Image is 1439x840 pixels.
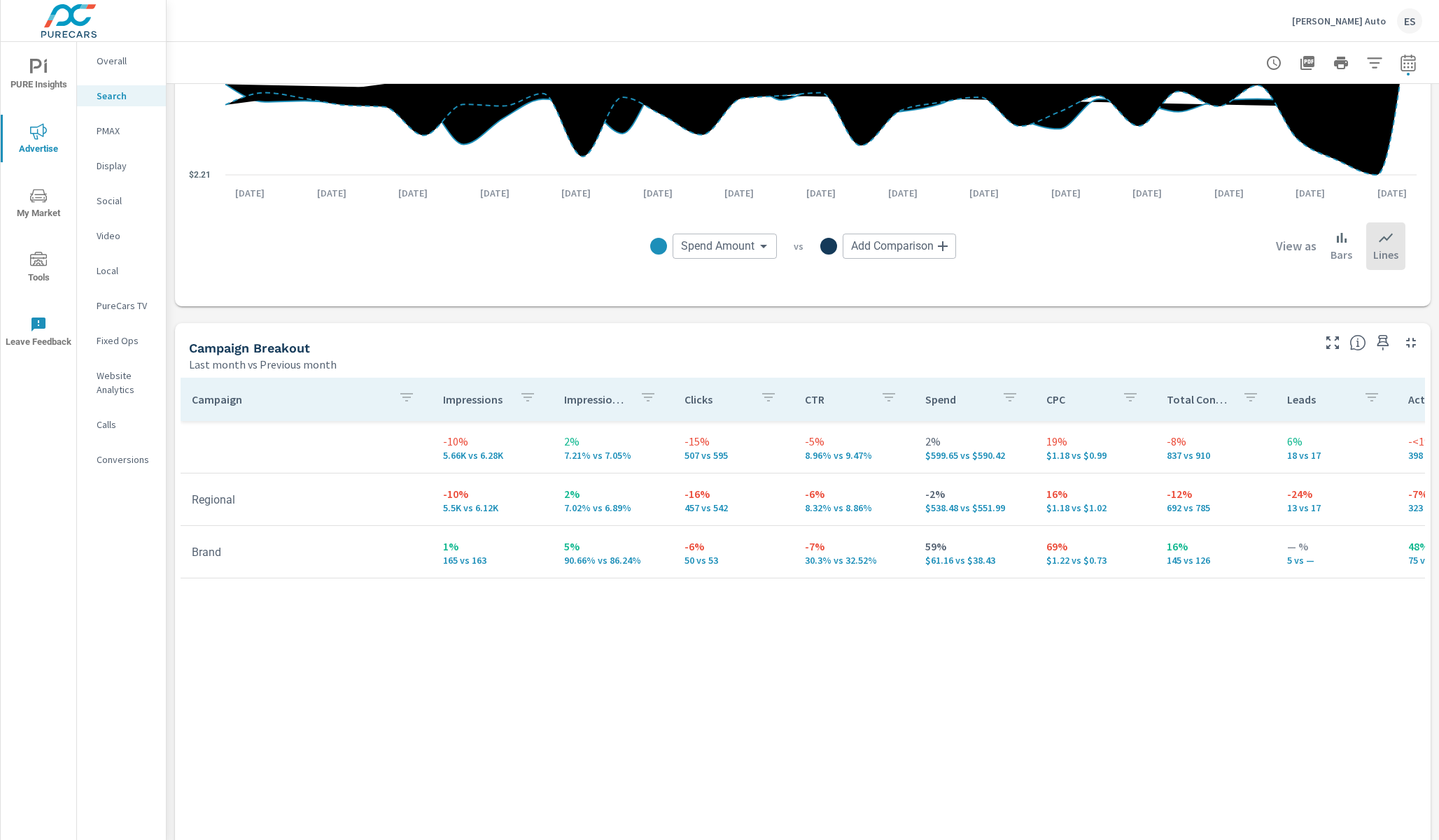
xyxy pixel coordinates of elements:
div: Display [77,155,166,176]
div: ES [1397,8,1422,34]
p: $61.16 vs $38.43 [925,555,1023,566]
p: 5,660 vs 6,283 [443,450,541,461]
p: [DATE] [307,186,356,200]
p: — % [1287,538,1385,555]
p: Search [97,89,155,103]
p: 50 vs 53 [685,555,782,566]
p: Local [97,264,155,278]
button: Make Fullscreen [1321,332,1344,354]
p: 90.66% vs 86.24% [564,555,662,566]
p: 69% [1046,538,1144,555]
p: [DATE] [225,186,274,200]
button: Apply Filters [1361,49,1389,77]
p: -8% [1167,433,1265,450]
p: Bars [1331,246,1352,263]
text: $2.21 [189,170,211,180]
p: PMAX [97,124,155,138]
p: -2% [925,485,1023,502]
p: Leads [1287,392,1352,406]
div: Add Comparison [843,234,956,259]
span: Advertise [5,123,72,157]
button: Minimize Widget [1400,332,1422,354]
p: 2% [564,433,662,450]
p: [DATE] [715,186,764,200]
p: 13 vs 17 [1287,502,1385,513]
p: Clicks [685,392,749,406]
p: Video [97,229,155,243]
span: Tools [5,252,72,286]
p: -7% [805,538,903,555]
p: Conversions [97,453,155,467]
p: vs [777,240,820,252]
p: 8.96% vs 9.47% [805,450,903,461]
p: 5 vs — [1287,555,1385,566]
p: -6% [805,485,903,502]
span: Add Comparison [851,239,934,253]
p: [DATE] [796,186,845,200]
div: Calls [77,414,166,435]
p: [DATE] [470,186,519,200]
p: 8.32% vs 8.86% [805,502,903,513]
div: Social [77,190,166,211]
p: -6% [685,538,782,555]
p: $1.22 vs $0.73 [1046,555,1144,566]
p: 507 vs 595 [685,450,782,461]
p: 19% [1046,433,1144,450]
p: [DATE] [1205,186,1254,200]
p: 16% [1167,538,1265,555]
p: Overall [97,54,155,68]
h6: View as [1276,239,1317,253]
p: 457 vs 542 [685,502,782,513]
div: Search [77,85,166,106]
p: 59% [925,538,1023,555]
p: -16% [685,485,782,502]
p: Total Conversions [1167,392,1231,406]
p: $538.48 vs $551.99 [925,502,1023,513]
p: 837 vs 910 [1167,450,1265,461]
div: Website Analytics [77,365,166,400]
p: $599.65 vs $590.42 [925,450,1023,461]
div: Video [77,225,166,246]
span: My Market [5,187,72,222]
p: $1.18 vs $0.99 [1046,450,1144,461]
span: Spend Amount [681,239,754,253]
p: Social [97,194,155,208]
p: 30.3% vs 32.52% [805,555,903,566]
p: CPC [1046,392,1111,406]
p: Impressions [443,392,507,406]
div: PMAX [77,120,166,141]
span: Save this to your personalized report [1372,332,1394,354]
p: -5% [805,433,903,450]
h5: Campaign Breakout [189,341,310,355]
p: Lines [1373,246,1398,263]
p: Calls [97,418,155,432]
p: [DATE] [633,186,682,200]
p: [DATE] [1286,186,1335,200]
p: 6% [1287,433,1385,450]
p: 2% [925,433,1023,450]
p: -15% [685,433,782,450]
p: 7.21% vs 7.05% [564,450,662,461]
p: 2% [564,485,662,502]
span: Leave Feedback [5,316,72,350]
p: [DATE] [552,186,601,200]
p: $1.18 vs $1.02 [1046,502,1144,513]
p: [DATE] [1368,186,1417,200]
p: -12% [1167,485,1265,502]
p: [DATE] [1123,186,1172,200]
p: 1% [443,538,541,555]
p: [DATE] [878,186,927,200]
p: [DATE] [960,186,1009,200]
p: 5,495 vs 6,120 [443,502,541,513]
p: Fixed Ops [97,334,155,348]
div: Overall [77,50,166,71]
button: "Export Report to PDF" [1293,49,1321,77]
span: PURE Insights [5,59,72,93]
p: Last month vs Previous month [189,356,337,373]
p: 165 vs 163 [443,555,541,566]
p: [DATE] [388,186,437,200]
div: PureCars TV [77,295,166,316]
p: PureCars TV [97,299,155,313]
p: -10% [443,485,541,502]
p: 7.02% vs 6.89% [564,502,662,513]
